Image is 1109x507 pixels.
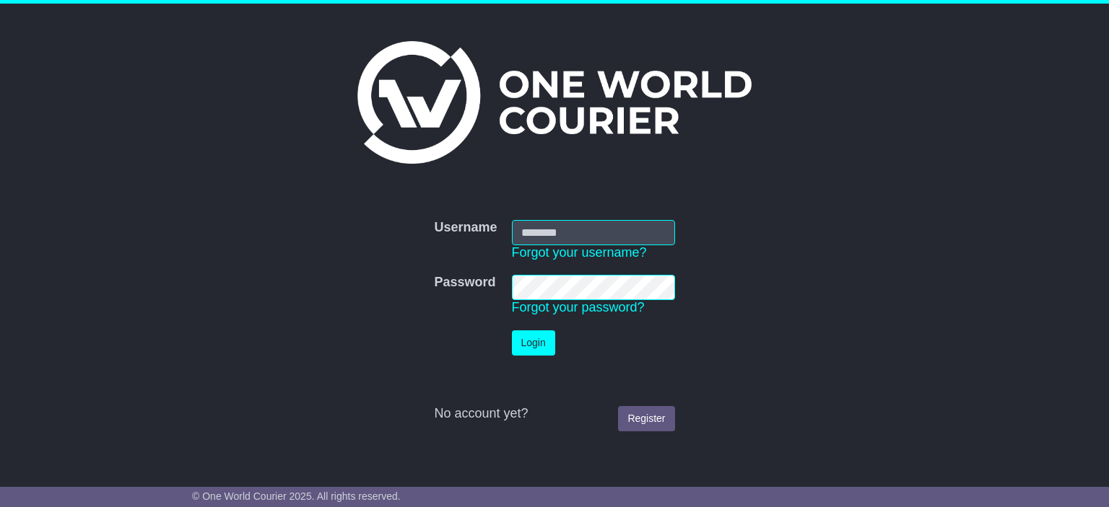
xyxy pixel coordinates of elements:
[192,490,401,502] span: © One World Courier 2025. All rights reserved.
[512,330,555,356] button: Login
[434,406,674,422] div: No account yet?
[357,41,752,164] img: One World
[434,275,495,291] label: Password
[512,245,647,260] a: Forgot your username?
[434,220,497,236] label: Username
[618,406,674,431] a: Register
[512,300,645,314] a: Forgot your password?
